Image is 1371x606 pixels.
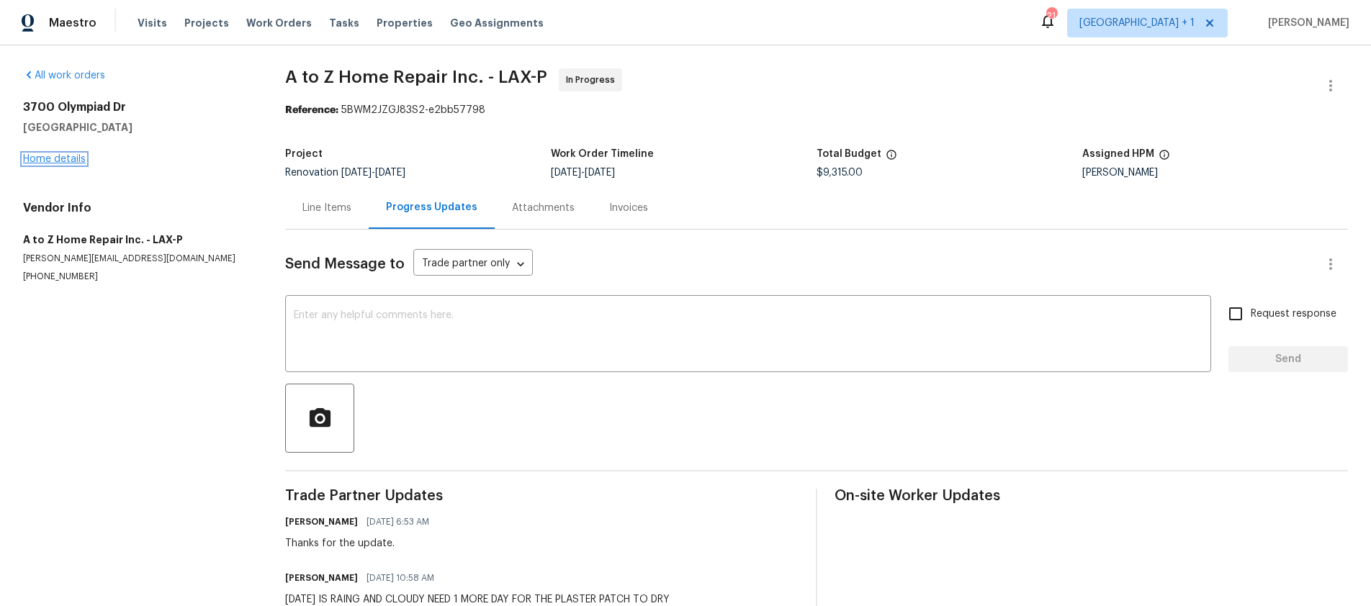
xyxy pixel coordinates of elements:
span: Work Orders [246,16,312,30]
span: On-site Worker Updates [835,489,1348,503]
span: - [341,168,405,178]
span: [DATE] [585,168,615,178]
b: Reference: [285,105,338,115]
span: Renovation [285,168,405,178]
span: The total cost of line items that have been proposed by Opendoor. This sum includes line items th... [886,149,897,168]
h5: [GEOGRAPHIC_DATA] [23,120,251,135]
span: Visits [138,16,167,30]
h2: 3700 Olympiad Dr [23,100,251,114]
span: Send Message to [285,257,405,271]
span: [DATE] 10:58 AM [367,571,434,585]
h5: Project [285,149,323,159]
div: Progress Updates [386,200,477,214]
p: [PHONE_NUMBER] [23,271,251,283]
h5: Total Budget [817,149,881,159]
span: The hpm assigned to this work order. [1159,149,1170,168]
span: [DATE] [341,168,372,178]
span: - [551,168,615,178]
span: A to Z Home Repair Inc. - LAX-P [285,68,547,86]
span: [DATE] 6:53 AM [367,515,429,529]
h5: Assigned HPM [1082,149,1154,159]
span: Maestro [49,16,96,30]
span: $9,315.00 [817,168,863,178]
span: Request response [1251,307,1336,322]
h5: Work Order Timeline [551,149,654,159]
div: Attachments [512,201,575,215]
span: [DATE] [375,168,405,178]
span: Trade Partner Updates [285,489,799,503]
h6: [PERSON_NAME] [285,515,358,529]
a: All work orders [23,71,105,81]
div: [PERSON_NAME] [1082,168,1348,178]
span: Projects [184,16,229,30]
p: [PERSON_NAME][EMAIL_ADDRESS][DOMAIN_NAME] [23,253,251,265]
h6: [PERSON_NAME] [285,571,358,585]
div: 21 [1046,9,1056,23]
div: Thanks for the update. [285,536,438,551]
h5: A to Z Home Repair Inc. - LAX-P [23,232,251,247]
div: 5BWM2JZGJ83S2-e2bb57798 [285,103,1348,117]
span: [DATE] [551,168,581,178]
span: [PERSON_NAME] [1262,16,1349,30]
a: Home details [23,154,86,164]
div: Trade partner only [413,253,533,276]
h4: Vendor Info [23,201,251,215]
span: Geo Assignments [450,16,544,30]
div: Line Items [302,201,351,215]
span: Properties [377,16,433,30]
span: In Progress [566,73,621,87]
span: [GEOGRAPHIC_DATA] + 1 [1079,16,1195,30]
div: Invoices [609,201,648,215]
span: Tasks [329,18,359,28]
